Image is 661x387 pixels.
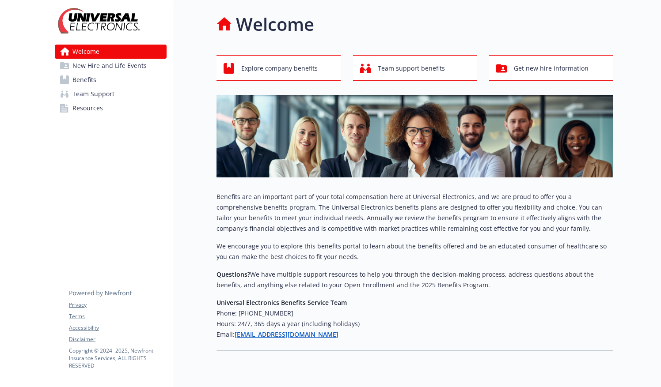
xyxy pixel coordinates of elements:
a: Accessibility [69,324,166,332]
span: Welcome [72,45,99,59]
h6: Phone: [PHONE_NUMBER] [217,308,613,319]
a: Team Support [55,87,167,101]
a: Disclaimer [69,335,166,343]
button: Get new hire information [489,55,613,81]
span: Explore company benefits [241,60,318,77]
p: We have multiple support resources to help you through the decision-making process, address quest... [217,269,613,290]
p: Benefits are an important part of your total compensation here at Universal Electronics, and we a... [217,192,613,234]
a: Resources [55,101,167,115]
span: Get new hire information [514,60,589,77]
h6: Hours: 24/7, 365 days a year (including holidays)​ [217,319,613,329]
a: Benefits [55,73,167,87]
strong: Questions? [217,270,250,278]
a: Privacy [69,301,166,309]
span: Team Support [72,87,114,101]
span: Team support benefits [378,60,445,77]
img: overview page banner [217,95,613,177]
strong: Universal Electronics Benefits Service Team [217,298,347,307]
span: New Hire and Life Events [72,59,147,73]
span: Benefits [72,73,96,87]
a: Terms [69,312,166,320]
button: Team support benefits [353,55,477,81]
a: [EMAIL_ADDRESS][DOMAIN_NAME] [235,330,338,338]
span: Resources [72,101,103,115]
p: We encourage you to explore this benefits portal to learn about the benefits offered and be an ed... [217,241,613,262]
button: Explore company benefits [217,55,341,81]
a: New Hire and Life Events [55,59,167,73]
a: Welcome [55,45,167,59]
p: Copyright © 2024 - 2025 , Newfront Insurance Services, ALL RIGHTS RESERVED [69,347,166,369]
h1: Welcome [236,11,314,38]
h6: Email: [217,329,613,340]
